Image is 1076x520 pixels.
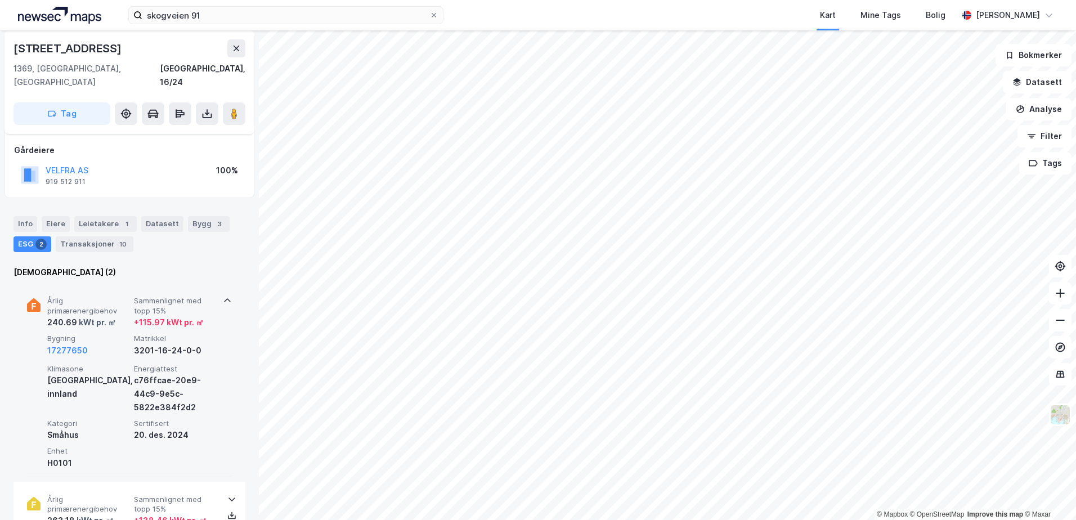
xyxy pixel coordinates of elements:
div: [GEOGRAPHIC_DATA], 16/24 [160,62,245,89]
div: Bolig [926,8,945,22]
div: 1369, [GEOGRAPHIC_DATA], [GEOGRAPHIC_DATA] [14,62,160,89]
div: Leietakere [74,216,137,232]
div: 10 [117,239,129,250]
span: Årlig primærenergibehov [47,296,129,316]
div: Mine Tags [860,8,901,22]
div: [DEMOGRAPHIC_DATA] (2) [14,266,245,279]
div: Eiere [42,216,70,232]
a: OpenStreetMap [910,510,965,518]
span: Kategori [47,419,129,428]
div: 919 512 911 [46,177,86,186]
div: Kart [820,8,836,22]
div: Info [14,216,37,232]
div: 20. des. 2024 [134,428,216,442]
a: Improve this map [967,510,1023,518]
div: [GEOGRAPHIC_DATA], innland [47,374,129,401]
div: c76ffcae-20e9-44c9-9e5c-5822e384f2d2 [134,374,216,414]
div: Gårdeiere [14,144,245,157]
div: [PERSON_NAME] [976,8,1040,22]
button: Datasett [1003,71,1071,93]
button: Bokmerker [996,44,1071,66]
div: Transaksjoner [56,236,133,252]
div: [STREET_ADDRESS] [14,39,124,57]
span: Sertifisert [134,419,216,428]
div: 2 [35,239,47,250]
button: 17277650 [47,344,88,357]
div: Bygg [188,216,230,232]
div: + 115.97 kWt pr. ㎡ [134,316,204,329]
span: Klimasone [47,364,129,374]
div: ESG [14,236,51,252]
img: logo.a4113a55bc3d86da70a041830d287a7e.svg [18,7,101,24]
div: Småhus [47,428,129,442]
span: Sammenlignet med topp 15% [134,495,216,514]
div: H0101 [47,456,129,470]
a: Mapbox [877,510,908,518]
span: Årlig primærenergibehov [47,495,129,514]
div: 240.69 [47,316,116,329]
div: 3 [214,218,225,230]
div: Datasett [141,216,183,232]
span: Energiattest [134,364,216,374]
div: Kontrollprogram for chat [1020,466,1076,520]
button: Tag [14,102,110,125]
button: Filter [1017,125,1071,147]
div: 1 [121,218,132,230]
button: Analyse [1006,98,1071,120]
span: Sammenlignet med topp 15% [134,296,216,316]
span: Enhet [47,446,129,456]
div: 3201-16-24-0-0 [134,344,216,357]
input: Søk på adresse, matrikkel, gårdeiere, leietakere eller personer [142,7,429,24]
span: Bygning [47,334,129,343]
span: Matrikkel [134,334,216,343]
button: Tags [1019,152,1071,174]
img: Z [1050,404,1071,425]
div: kWt pr. ㎡ [77,316,116,329]
iframe: Chat Widget [1020,466,1076,520]
div: 100% [216,164,238,177]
